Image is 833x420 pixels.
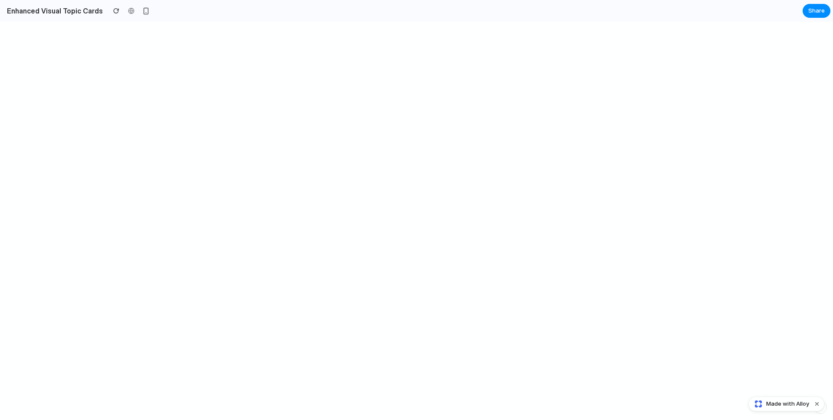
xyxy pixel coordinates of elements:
a: Made with Alloy [749,400,810,408]
span: Made with Alloy [766,400,809,408]
button: Dismiss watermark [812,399,822,409]
button: Share [803,4,830,18]
h2: Enhanced Visual Topic Cards [3,6,103,16]
span: Share [808,7,825,15]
